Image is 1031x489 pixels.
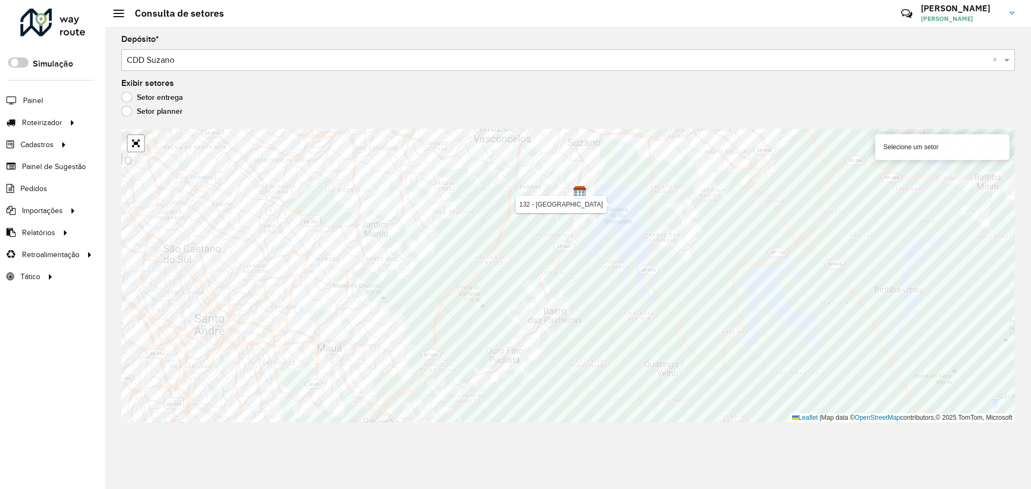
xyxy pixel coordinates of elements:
[124,8,224,19] h2: Consulta de setores
[20,271,40,282] span: Tático
[22,117,62,128] span: Roteirizador
[20,183,47,194] span: Pedidos
[33,57,73,70] label: Simulação
[875,134,1010,160] div: Selecione um setor
[23,95,43,106] span: Painel
[121,77,174,90] label: Exibir setores
[789,413,1015,422] div: Map data © contributors,© 2025 TomTom, Microsoft
[992,54,1001,67] span: Clear all
[819,414,821,421] span: |
[121,106,183,116] label: Setor planner
[792,414,818,421] a: Leaflet
[22,205,63,216] span: Importações
[921,14,1001,24] span: [PERSON_NAME]
[22,227,55,238] span: Relatórios
[22,249,79,260] span: Retroalimentação
[855,414,901,421] a: OpenStreetMap
[921,3,1001,13] h3: [PERSON_NAME]
[22,161,86,172] span: Painel de Sugestão
[895,2,918,25] a: Contato Rápido
[128,135,144,151] a: Abrir mapa em tela cheia
[121,33,159,46] label: Depósito
[20,139,54,150] span: Cadastros
[121,92,183,103] label: Setor entrega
